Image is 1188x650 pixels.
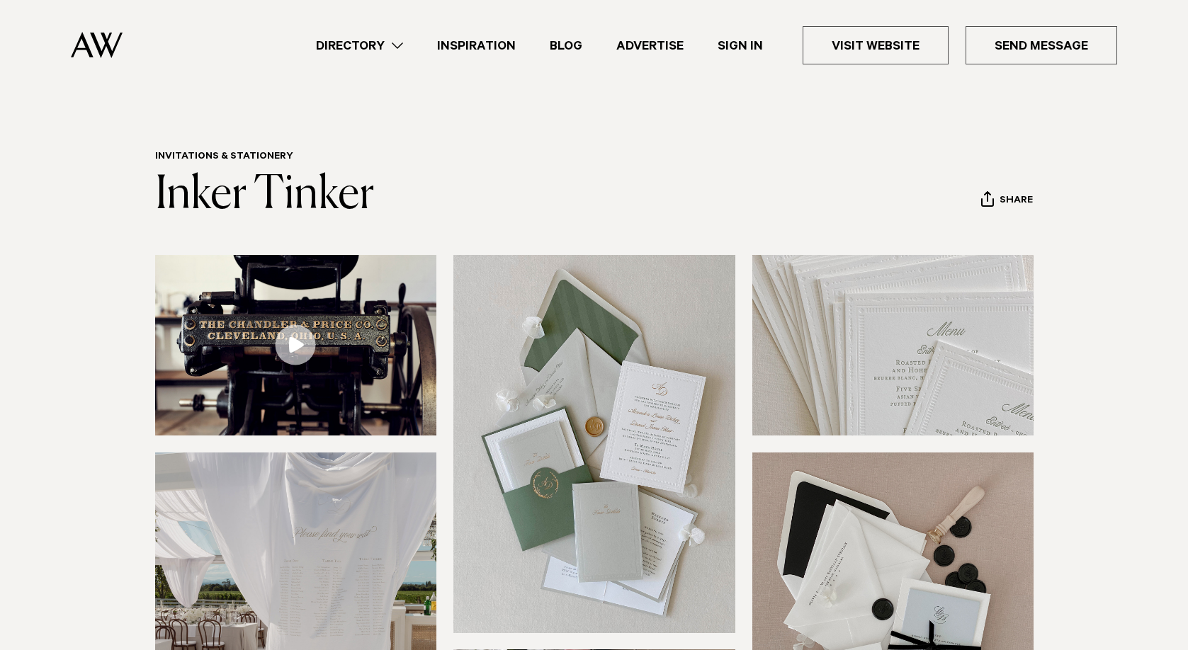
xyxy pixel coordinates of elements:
a: Blog [533,36,599,55]
button: Share [980,190,1034,212]
a: Invitations & Stationery [155,152,293,163]
a: Visit Website [803,26,949,64]
a: Inker Tinker [155,173,374,218]
a: Directory [299,36,420,55]
img: Auckland Weddings Logo [71,32,123,58]
a: Inspiration [420,36,533,55]
a: Send Message [966,26,1117,64]
a: Sign In [701,36,780,55]
a: Advertise [599,36,701,55]
span: Share [1000,195,1033,208]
